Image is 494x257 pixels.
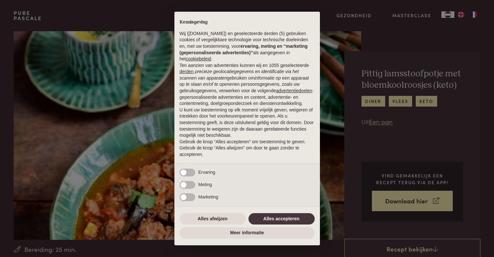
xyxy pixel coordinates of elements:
[248,213,315,225] button: Alles accepteren
[276,88,312,94] button: advertentiedoelen
[180,139,315,158] p: Gebruik de knop “Alles accepteren” om toestemming te geven. Gebruik de knop “Alles afwijzen” om d...
[180,44,308,55] strong: ervaring, meting en “marketing (gepersonaliseerde advertenties)”
[180,19,315,25] h2: Kennisgeving
[198,170,215,175] span: Ervaring
[180,69,194,75] button: derden
[180,107,315,139] p: U kunt uw toestemming op elk moment vrijelijk geven, weigeren of intrekken door het voorkeurenpan...
[180,213,246,225] button: Alles afwijzen
[198,194,218,199] span: Marketing
[186,56,211,61] a: cookiebeleid
[180,31,315,62] p: Wij ([DOMAIN_NAME]) en geselecteerde derden (5) gebruiken cookies of vergelijkbare technologie vo...
[180,227,315,239] button: Meer informatie
[198,182,212,187] span: Meting
[180,75,309,87] em: informatie op een apparaat op te slaan en/of te openen
[180,69,299,81] em: precieze geolocatiegegevens en identificatie via het scannen van apparaten
[180,62,315,107] p: Ten aanzien van advertenties kunnen wij en 1055 geselecteerde gebruiken om en persoonsgegevens, z...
